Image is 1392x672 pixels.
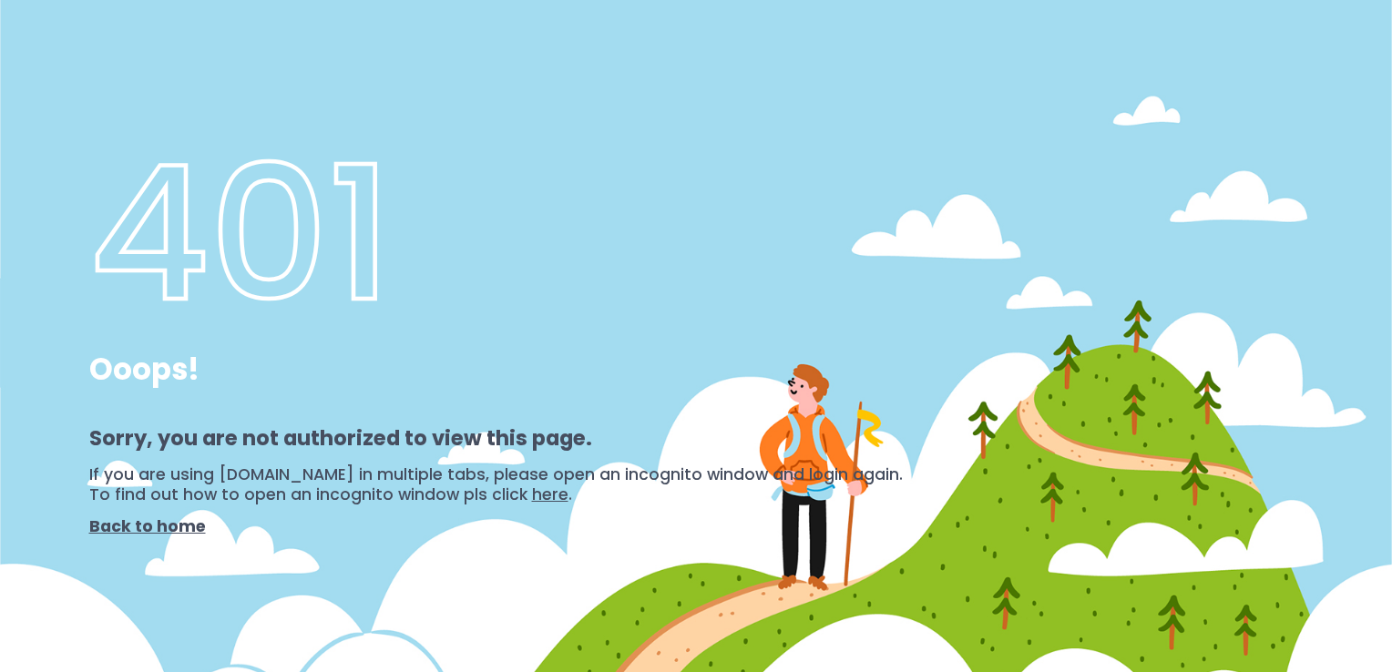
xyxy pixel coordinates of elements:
p: If you are using [DOMAIN_NAME] in multiple tabs, please open an incognito window and login again.... [89,465,903,505]
p: Ooops! [89,351,903,387]
a: Back to home [89,515,206,537]
a: here [532,484,568,505]
p: Sorry, you are not authorized to view this page. [89,423,903,453]
h1: 401 [89,123,903,346]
